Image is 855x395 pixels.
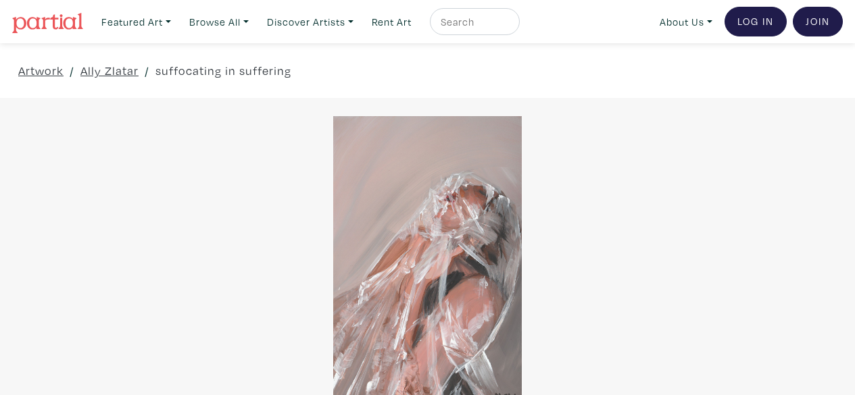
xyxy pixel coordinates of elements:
input: Search [439,14,507,30]
a: Join [793,7,843,36]
a: About Us [654,8,718,36]
a: Featured Art [95,8,177,36]
a: Ally Zlatar [80,61,139,80]
a: Log In [725,7,787,36]
a: suffocating in suffering [155,61,291,80]
a: Artwork [18,61,64,80]
a: Rent Art [366,8,418,36]
a: Discover Artists [261,8,360,36]
span: / [70,61,74,80]
span: / [145,61,149,80]
a: Browse All [183,8,255,36]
